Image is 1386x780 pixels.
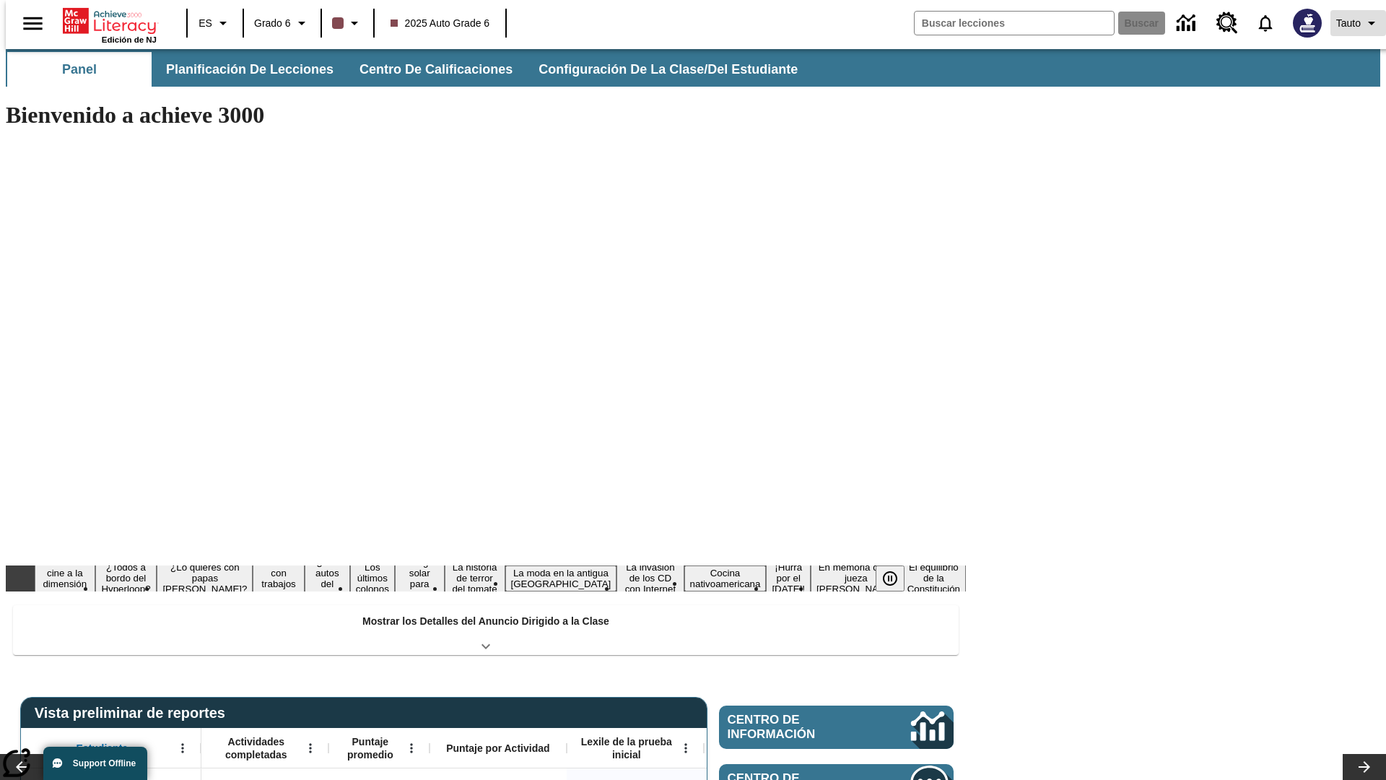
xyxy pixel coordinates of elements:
button: Centro de calificaciones [348,52,524,87]
button: Support Offline [43,747,147,780]
span: Tauto [1336,16,1361,31]
button: Escoja un nuevo avatar [1284,4,1330,42]
span: Estudiante [77,742,128,755]
input: Buscar campo [915,12,1114,35]
span: Actividades completadas [209,735,304,761]
button: Lenguaje: ES, Selecciona un idioma [192,10,238,36]
button: Diapositiva 2 ¿Todos a bordo del Hyperloop? [95,560,157,597]
span: Support Offline [73,758,136,768]
div: Pausar [876,565,919,591]
img: Avatar [1293,9,1322,38]
button: Diapositiva 7 Energía solar para todos [395,555,445,602]
h1: Bienvenido a achieve 3000 [6,102,966,129]
div: Subbarra de navegación [6,52,811,87]
p: Mostrar los Detalles del Anuncio Dirigido a la Clase [362,614,609,629]
span: Edición de NJ [102,35,157,44]
button: El color de la clase es café oscuro. Cambiar el color de la clase. [326,10,369,36]
button: Diapositiva 5 ¿Los autos del futuro? [305,555,350,602]
button: Perfil/Configuración [1330,10,1386,36]
button: Diapositiva 11 Cocina nativoamericana [684,565,767,591]
button: Diapositiva 10 La invasión de los CD con Internet [616,560,684,597]
span: Vista preliminar de reportes [35,705,232,721]
button: Panel [7,52,152,87]
div: Mostrar los Detalles del Anuncio Dirigido a la Clase [13,605,959,655]
button: Carrusel de lecciones, seguir [1343,754,1386,780]
button: Diapositiva 12 ¡Hurra por el Día de la Constitución! [766,560,811,597]
button: Abrir menú [401,737,422,759]
span: Centro de información [728,713,863,742]
div: Subbarra de navegación [6,49,1380,87]
span: Lexile de la prueba inicial [574,735,679,761]
span: Grado 6 [254,16,291,31]
button: Diapositiva 13 En memoria de la jueza O'Connor [811,560,902,597]
button: Diapositiva 9 La moda en la antigua Roma [505,565,617,591]
a: Centro de información [1168,4,1208,43]
span: Puntaje por Actividad [446,742,549,755]
button: Abrir menú [675,737,697,759]
a: Centro de recursos, Se abrirá en una pestaña nueva. [1208,4,1247,43]
span: Puntaje promedio [336,735,405,761]
button: Abrir menú [172,737,193,759]
button: Diapositiva 8 La historia de terror del tomate [445,560,505,597]
div: Portada [63,5,157,44]
button: Abrir menú [300,737,321,759]
button: Diapositiva 1 Llevar el cine a la dimensión X [35,555,95,602]
button: Configuración de la clase/del estudiante [527,52,809,87]
a: Centro de información [719,706,954,749]
button: Pausar [876,565,905,591]
button: Diapositiva 4 Niños con trabajos sucios [253,555,304,602]
button: Diapositiva 3 ¿Lo quieres con papas fritas? [157,560,253,597]
a: Notificaciones [1247,4,1284,42]
span: ES [199,16,212,31]
button: Diapositiva 14 El equilibrio de la Constitución [902,560,966,597]
button: Planificación de lecciones [154,52,345,87]
button: Abrir el menú lateral [12,2,54,45]
span: 2025 Auto Grade 6 [391,16,490,31]
button: Grado: Grado 6, Elige un grado [248,10,316,36]
button: Diapositiva 6 Los últimos colonos [350,560,395,597]
a: Portada [63,6,157,35]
